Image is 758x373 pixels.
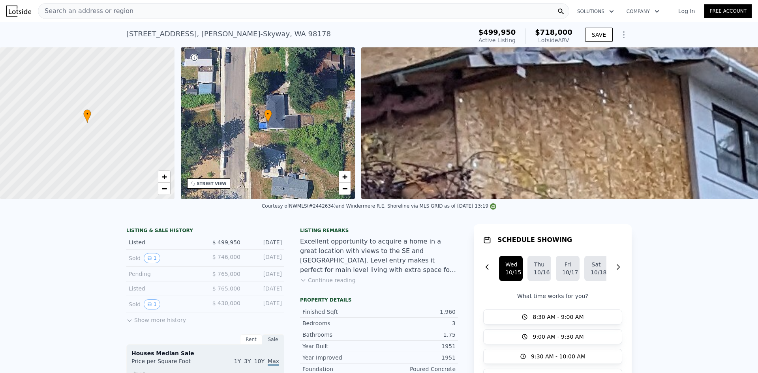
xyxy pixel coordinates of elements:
button: SAVE [585,28,613,42]
div: 1951 [379,354,456,362]
span: + [342,172,347,182]
div: Lotside ARV [535,36,572,44]
span: − [342,184,347,193]
span: $ 499,950 [212,239,240,246]
span: Search an address or region [38,6,133,16]
button: Thu10/16 [527,256,551,281]
div: Foundation [302,365,379,373]
button: 9:30 AM - 10:00 AM [483,349,622,364]
div: Rent [240,334,262,345]
div: Excellent opportunity to acquire a home in a great location with views to the SE and [GEOGRAPHIC_... [300,237,458,275]
div: 10/18 [591,268,602,276]
div: Year Improved [302,354,379,362]
button: Sat10/18 [584,256,608,281]
div: [DATE] [247,238,282,246]
div: Courtesy of NWMLS (#2442634) and Windermere R.E. Shoreline via MLS GRID as of [DATE] 13:19 [262,203,496,209]
div: Pending [129,270,199,278]
div: Sold [129,299,199,309]
div: Listed [129,238,199,246]
div: [DATE] [247,253,282,263]
div: Year Built [302,342,379,350]
div: Price per Square Foot [131,357,205,370]
span: $ 765,000 [212,285,240,292]
span: 10Y [254,358,265,364]
button: 8:30 AM - 9:00 AM [483,309,622,324]
span: 1Y [234,358,241,364]
span: 9:00 AM - 9:30 AM [533,333,584,341]
div: Sold [129,253,199,263]
div: STREET VIEW [197,181,227,187]
div: 1,960 [379,308,456,316]
div: Poured Concrete [379,365,456,373]
span: 8:30 AM - 9:00 AM [533,313,584,321]
span: − [161,184,167,193]
div: 10/16 [534,268,545,276]
h1: SCHEDULE SHOWING [497,235,572,245]
div: Sale [262,334,284,345]
div: Houses Median Sale [131,349,279,357]
span: $718,000 [535,28,572,36]
div: Listed [129,285,199,292]
button: Show Options [616,27,632,43]
div: [DATE] [247,270,282,278]
div: Fri [562,261,573,268]
span: Max [268,358,279,366]
span: $ 430,000 [212,300,240,306]
span: $ 765,000 [212,271,240,277]
a: Zoom in [339,171,351,183]
div: 1951 [379,342,456,350]
div: [DATE] [247,299,282,309]
button: Fri10/17 [556,256,580,281]
div: • [264,109,272,123]
div: Thu [534,261,545,268]
span: $ 746,000 [212,254,240,260]
div: 1.75 [379,331,456,339]
img: NWMLS Logo [490,203,496,210]
button: Continue reading [300,276,356,284]
div: 3 [379,319,456,327]
div: 10/17 [562,268,573,276]
a: Zoom out [339,183,351,195]
button: View historical data [144,299,160,309]
button: Wed10/15 [499,256,523,281]
div: Wed [505,261,516,268]
div: Bathrooms [302,331,379,339]
span: Active Listing [478,37,516,43]
span: + [161,172,167,182]
span: • [83,111,91,118]
div: Finished Sqft [302,308,379,316]
div: • [83,109,91,123]
button: Company [620,4,666,19]
a: Zoom in [158,171,170,183]
div: 10/15 [505,268,516,276]
span: $499,950 [478,28,516,36]
div: Bedrooms [302,319,379,327]
span: • [264,111,272,118]
div: LISTING & SALE HISTORY [126,227,284,235]
button: View historical data [144,253,160,263]
p: What time works for you? [483,292,622,300]
a: Log In [669,7,704,15]
button: Solutions [571,4,620,19]
a: Free Account [704,4,752,18]
div: Sat [591,261,602,268]
div: Listing remarks [300,227,458,234]
button: 9:00 AM - 9:30 AM [483,329,622,344]
span: 9:30 AM - 10:00 AM [531,352,585,360]
div: [DATE] [247,285,282,292]
a: Zoom out [158,183,170,195]
div: Property details [300,297,458,303]
div: [STREET_ADDRESS] , [PERSON_NAME]-Skyway , WA 98178 [126,28,331,39]
button: Show more history [126,313,186,324]
img: Lotside [6,6,31,17]
span: 3Y [244,358,251,364]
